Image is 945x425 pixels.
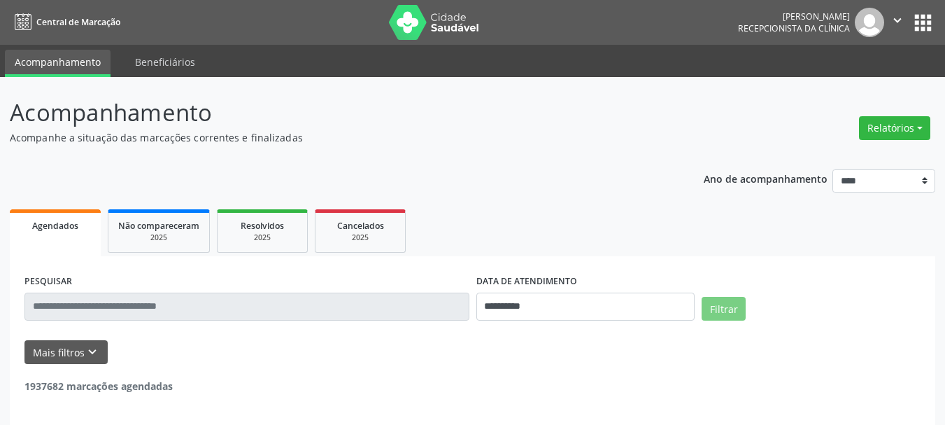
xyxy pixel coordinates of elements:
span: Central de Marcação [36,16,120,28]
span: Cancelados [337,220,384,232]
p: Acompanhamento [10,95,658,130]
div: 2025 [227,232,297,243]
span: Não compareceram [118,220,199,232]
span: Recepcionista da clínica [738,22,850,34]
span: Agendados [32,220,78,232]
div: [PERSON_NAME] [738,11,850,22]
div: 2025 [118,232,199,243]
span: Resolvidos [241,220,284,232]
label: DATA DE ATENDIMENTO [476,271,577,293]
p: Ano de acompanhamento [704,169,827,187]
p: Acompanhe a situação das marcações correntes e finalizadas [10,130,658,145]
button:  [884,8,911,37]
button: apps [911,11,935,35]
label: PESQUISAR [24,271,72,293]
strong: 1937682 marcações agendadas [24,379,173,393]
button: Filtrar [702,297,746,321]
a: Acompanhamento [5,50,111,77]
i: keyboard_arrow_down [85,344,100,360]
button: Mais filtroskeyboard_arrow_down [24,340,108,365]
i:  [890,13,905,28]
img: img [855,8,884,37]
div: 2025 [325,232,395,243]
a: Beneficiários [125,50,205,74]
button: Relatórios [859,116,930,140]
a: Central de Marcação [10,11,120,34]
